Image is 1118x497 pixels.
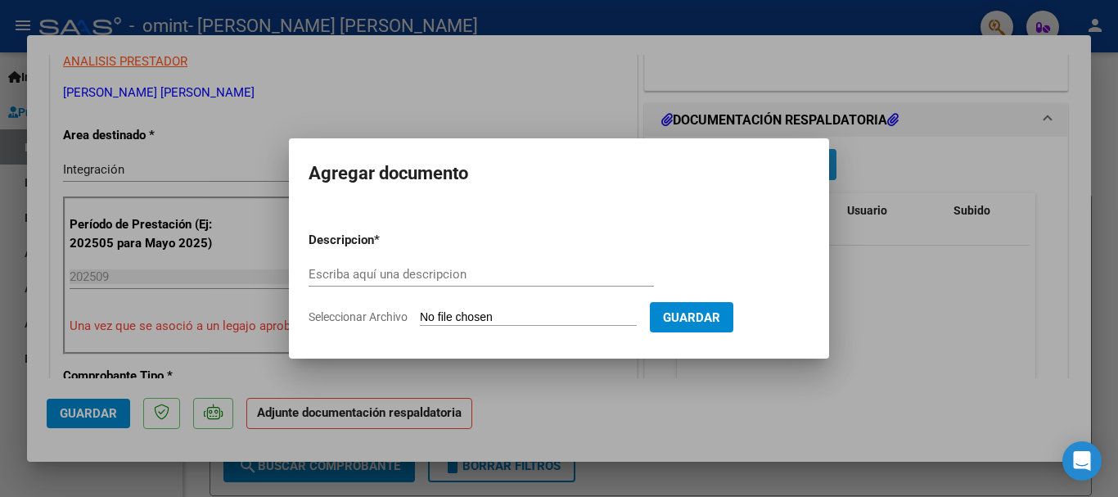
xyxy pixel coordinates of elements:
[650,302,733,332] button: Guardar
[309,231,459,250] p: Descripcion
[309,310,408,323] span: Seleccionar Archivo
[663,310,720,325] span: Guardar
[1062,441,1102,481] div: Open Intercom Messenger
[309,158,809,189] h2: Agregar documento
